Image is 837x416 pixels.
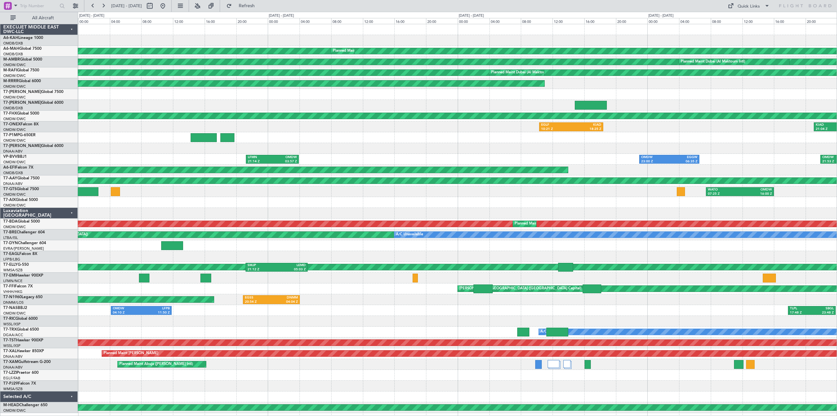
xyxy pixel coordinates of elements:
div: Planned Maint [PERSON_NAME] [104,349,158,358]
span: T7-PJ29 [3,382,18,386]
div: Planned Maint Abuja ([PERSON_NAME] Intl) [119,359,193,369]
button: All Aircraft [7,13,71,23]
a: A6-EFIFalcon 7X [3,166,33,170]
span: T7-[PERSON_NAME] [3,144,41,148]
span: T7-EAGL [3,252,19,256]
a: WMSA/SZB [3,387,23,391]
span: T7-P1MP [3,133,20,137]
a: M-RRRRGlobal 6000 [3,79,41,83]
a: OMDW/DWC [3,95,26,100]
div: 12:00 [743,18,774,24]
span: [DATE] - [DATE] [111,3,142,9]
a: OMDW/DWC [3,84,26,89]
span: M-AMBR [3,58,20,62]
a: T7-PJ29Falcon 7X [3,382,36,386]
div: KIAD [571,123,601,127]
div: 21:12 Z [248,267,277,272]
div: [DATE] - [DATE] [648,13,674,19]
a: DNMM/LOS [3,300,24,305]
div: DNMM [271,296,298,300]
a: T7-EAGLFalcon 8X [3,252,37,256]
div: Planned Maint Dubai (Al Maktoum Intl) [515,219,579,229]
a: T7-ELLYG-550 [3,263,29,267]
a: A6-KAHLineage 1000 [3,36,43,40]
div: Planned Maint Dubai (Al Maktoum Intl) [681,57,745,67]
a: T7-[PERSON_NAME]Global 6000 [3,144,63,148]
span: T7-[PERSON_NAME] [3,101,41,105]
div: A/C Booked [540,327,561,337]
a: DGAA/ACC [3,333,23,337]
div: 20:54 Z [245,300,271,304]
span: T7-LZZI [3,371,17,375]
div: 00:00 [647,18,679,24]
span: M-RAFI [3,68,17,72]
div: EGLF [541,123,571,127]
span: T7-XAL [3,349,17,353]
div: OMDW [113,306,141,311]
div: Quick Links [738,3,760,10]
div: 08:00 [711,18,743,24]
div: 23:48 Z [812,311,834,315]
a: T7-[PERSON_NAME]Global 7500 [3,90,63,94]
a: T7-XAMGulfstream G-200 [3,360,51,364]
div: A/C Unavailable [396,230,423,240]
a: EVRA/[PERSON_NAME] [3,246,44,251]
div: 16:00 [584,18,616,24]
a: OMDW/DWC [3,192,26,197]
div: 21:14 Z [248,159,272,164]
a: OMDB/DXB [3,52,23,57]
span: Refresh [233,4,261,8]
div: SBGL [812,306,834,311]
div: OMDW [272,155,297,160]
a: WMSA/SZB [3,268,23,273]
span: T7-FHX [3,112,17,116]
a: M-AMBRGlobal 5000 [3,58,42,62]
div: 16:00 [394,18,426,24]
div: 16:00 Z [740,192,772,196]
div: LFPB [141,306,170,311]
a: OMDB/DXB [3,106,23,111]
a: DNAA/ABV [3,181,23,186]
div: 04:00 [299,18,331,24]
div: 12:00 [363,18,395,24]
div: 17:48 Z [790,311,812,315]
button: Refresh [223,1,263,11]
span: VP-BVV [3,155,17,159]
a: LFMN/NCE [3,279,23,283]
div: Planned Maint Dubai (Al Maktoum Intl) [491,68,555,78]
div: SMJP [248,263,277,268]
a: WSSL/XSP [3,343,21,348]
span: A6-MAH [3,47,19,51]
a: T7-BREChallenger 604 [3,230,45,234]
div: EGGW [669,155,697,160]
a: T7-EMIHawker 900XP [3,274,43,278]
a: OMDB/DXB [3,171,23,175]
a: M-RAFIGlobal 7500 [3,68,39,72]
a: OMDW/DWC [3,160,26,165]
span: T7-RIC [3,317,15,321]
div: LEMD [277,263,306,268]
div: 00:00 [268,18,299,24]
a: T7-P1MPG-650ER [3,133,36,137]
a: M-HEADChallenger 650 [3,403,47,407]
a: OMDW/DWC [3,73,26,78]
input: Trip Number [20,1,58,11]
div: 04:04 Z [271,300,298,304]
a: OMDW/DWC [3,117,26,121]
a: DNAA/ABV [3,365,23,370]
a: DNAA/ABV [3,149,23,154]
div: 11:50 Z [141,311,170,315]
div: [DATE] - [DATE] [269,13,294,19]
a: OMDW/DWC [3,225,26,229]
div: 00:00 [78,18,110,24]
a: OMDW/DWC [3,408,26,413]
a: EGLF/FAB [3,376,20,381]
a: T7-BDAGlobal 5000 [3,220,40,224]
div: 04:10 Z [113,311,141,315]
div: 20:00 [616,18,648,24]
span: M-HEAD [3,403,19,407]
span: T7-GTS [3,187,17,191]
div: 08:00 [521,18,553,24]
a: VHHH/HKG [3,289,23,294]
div: 04:00 [489,18,521,24]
